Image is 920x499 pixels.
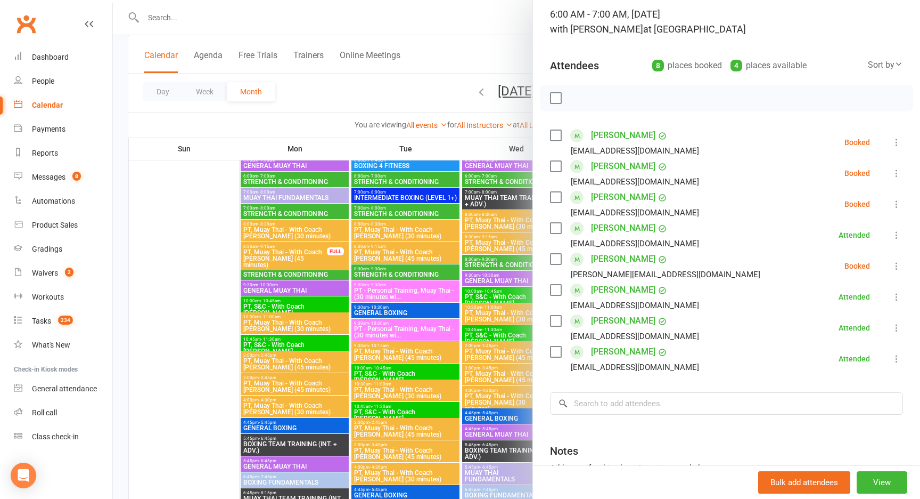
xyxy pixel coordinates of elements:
a: Tasks 234 [14,309,112,333]
div: Attendees [550,58,599,73]
a: General attendance kiosk mode [14,377,112,401]
a: Payments [14,117,112,141]
div: [EMAIL_ADDRESS][DOMAIN_NAME] [571,360,699,374]
a: People [14,69,112,93]
a: What's New [14,333,112,357]
a: [PERSON_NAME] [591,189,655,206]
a: [PERSON_NAME] [591,251,655,268]
div: 6:00 AM - 7:00 AM, [DATE] [550,7,903,37]
div: Messages [32,173,65,181]
div: Workouts [32,293,64,301]
div: places booked [652,58,722,73]
div: 4 [730,60,742,71]
div: Automations [32,197,75,205]
a: [PERSON_NAME] [591,312,655,329]
span: 8 [72,172,81,181]
a: Clubworx [13,11,39,37]
div: Roll call [32,408,57,417]
div: Tasks [32,317,51,325]
div: Payments [32,125,65,133]
div: Attended [839,231,870,239]
a: Messages 8 [14,165,112,189]
div: Calendar [32,101,63,109]
div: [EMAIL_ADDRESS][DOMAIN_NAME] [571,237,699,251]
div: [EMAIL_ADDRESS][DOMAIN_NAME] [571,329,699,343]
div: Dashboard [32,53,69,61]
a: Gradings [14,237,112,261]
div: What's New [32,341,70,349]
a: [PERSON_NAME] [591,158,655,175]
div: Add notes for this class / appointment below [550,462,903,474]
input: Search to add attendees [550,392,903,415]
span: with [PERSON_NAME] [550,23,643,35]
div: 8 [652,60,664,71]
div: [EMAIL_ADDRESS][DOMAIN_NAME] [571,299,699,312]
div: Attended [839,355,870,363]
a: [PERSON_NAME] [591,281,655,299]
div: Booked [844,139,870,146]
a: Class kiosk mode [14,425,112,449]
div: Waivers [32,269,58,277]
div: Attended [839,293,870,301]
div: [EMAIL_ADDRESS][DOMAIN_NAME] [571,206,699,220]
a: Waivers 2 [14,261,112,285]
div: [EMAIL_ADDRESS][DOMAIN_NAME] [571,144,699,158]
div: People [32,77,54,85]
span: 2 [65,268,73,277]
div: [EMAIL_ADDRESS][DOMAIN_NAME] [571,175,699,189]
a: Calendar [14,93,112,117]
span: 234 [58,316,73,325]
a: [PERSON_NAME] [591,220,655,237]
div: Open Intercom Messenger [11,463,36,488]
div: Product Sales [32,221,78,229]
a: [PERSON_NAME] [591,343,655,360]
div: General attendance [32,384,97,393]
div: Booked [844,200,870,208]
div: Booked [844,262,870,270]
a: [PERSON_NAME] [591,127,655,144]
div: Gradings [32,245,62,253]
a: Automations [14,189,112,213]
div: Attended [839,324,870,332]
button: Bulk add attendees [758,471,850,494]
button: View [857,471,907,494]
div: Booked [844,170,870,177]
div: Sort by [868,58,903,72]
span: at [GEOGRAPHIC_DATA] [643,23,746,35]
a: Reports [14,141,112,165]
div: Class check-in [32,432,79,441]
div: Notes [550,444,578,458]
a: Roll call [14,401,112,425]
div: Reports [32,149,58,157]
a: Dashboard [14,45,112,69]
div: [PERSON_NAME][EMAIL_ADDRESS][DOMAIN_NAME] [571,268,760,281]
a: Product Sales [14,213,112,237]
div: places available [730,58,807,73]
a: Workouts [14,285,112,309]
